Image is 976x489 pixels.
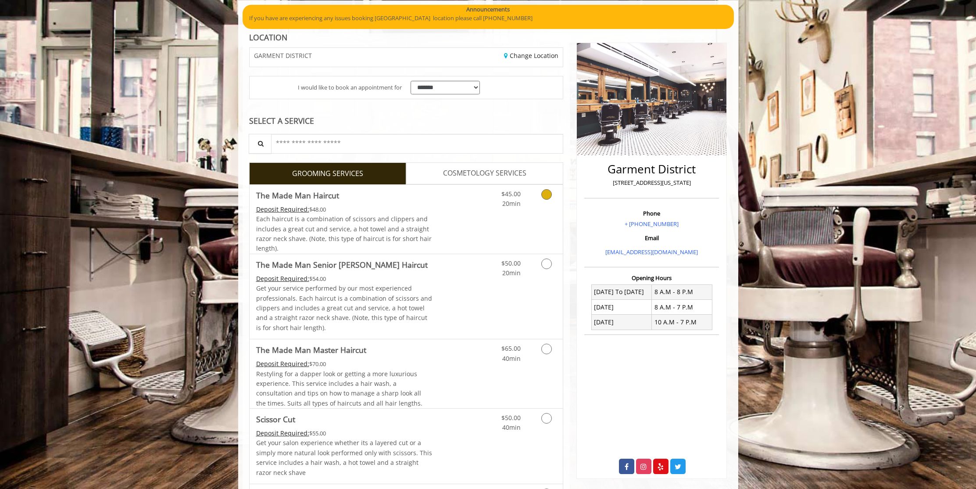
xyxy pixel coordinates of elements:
span: Restyling for a dapper look or getting a more luxurious experience. This service includes a hair ... [256,370,422,407]
div: $70.00 [256,359,433,369]
div: SELECT A SERVICE [249,117,564,125]
p: If you have are experiencing any issues booking [GEOGRAPHIC_DATA] location please call [PHONE_NUM... [249,14,727,23]
p: Get your service performed by our most experienced professionals. Each haircut is a combination o... [256,284,433,333]
a: + [PHONE_NUMBER] [625,220,679,228]
span: This service needs some Advance to be paid before we block your appointment [256,205,309,213]
div: $54.00 [256,274,433,284]
span: $50.00 [501,413,521,422]
a: [EMAIL_ADDRESS][DOMAIN_NAME] [605,248,698,256]
b: LOCATION [249,32,287,43]
button: Service Search [249,134,272,154]
td: 8 A.M - 7 P.M [652,300,712,315]
b: Announcements [466,5,510,14]
h3: Phone [586,210,717,216]
a: Change Location [504,51,558,60]
h3: Email [586,235,717,241]
b: Scissor Cut [256,413,295,425]
td: 10 A.M - 7 P.M [652,315,712,330]
span: $50.00 [501,259,521,267]
span: This service needs some Advance to be paid before we block your appointment [256,429,309,437]
span: This service needs some Advance to be paid before we block your appointment [256,360,309,368]
span: 40min [502,354,521,363]
div: $55.00 [256,428,433,438]
b: The Made Man Master Haircut [256,344,366,356]
span: $65.00 [501,344,521,352]
td: [DATE] [591,315,652,330]
span: 20min [502,269,521,277]
b: The Made Man Haircut [256,189,339,201]
span: This service needs some Advance to be paid before we block your appointment [256,274,309,283]
span: 20min [502,199,521,208]
h3: Opening Hours [584,275,719,281]
h2: Garment District [586,163,717,176]
b: The Made Man Senior [PERSON_NAME] Haircut [256,259,428,271]
span: 40min [502,423,521,431]
td: [DATE] [591,300,652,315]
p: [STREET_ADDRESS][US_STATE] [586,178,717,187]
span: $45.00 [501,190,521,198]
span: GARMENT DISTRICT [254,52,312,59]
td: [DATE] To [DATE] [591,284,652,299]
div: $48.00 [256,205,433,214]
td: 8 A.M - 8 P.M [652,284,712,299]
span: Each haircut is a combination of scissors and clippers and includes a great cut and service, a ho... [256,215,432,252]
p: Get your salon experience whether its a layered cut or a simply more natural look performed only ... [256,438,433,478]
span: GROOMING SERVICES [292,168,363,180]
span: COSMETOLOGY SERVICES [443,168,526,179]
span: I would like to book an appointment for [298,83,402,92]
